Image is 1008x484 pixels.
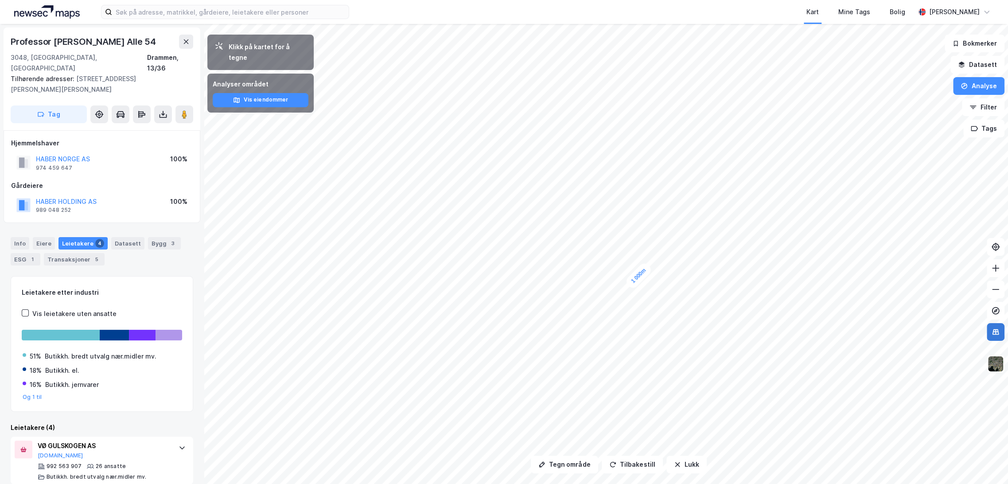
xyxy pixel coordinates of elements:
button: Tags [963,120,1004,137]
div: Analyser området [213,79,308,90]
div: Kart [806,7,819,17]
div: Butikkh. bredt utvalg nær.midler mv. [47,473,146,480]
span: Tilhørende adresser: [11,75,76,82]
div: 3 [168,239,177,248]
div: 100% [170,154,187,164]
div: [PERSON_NAME] [929,7,980,17]
div: 5 [92,255,101,264]
div: Leietakere [58,237,108,250]
div: 974 459 647 [36,164,72,172]
button: Bokmerker [945,35,1004,52]
div: 26 ansatte [96,463,126,470]
button: Vis eiendommer [213,93,308,107]
div: Drammen, 13/36 [147,52,193,74]
div: 51% [30,351,41,362]
div: [STREET_ADDRESS][PERSON_NAME][PERSON_NAME] [11,74,186,95]
button: Analyse [953,77,1004,95]
div: 3048, [GEOGRAPHIC_DATA], [GEOGRAPHIC_DATA] [11,52,147,74]
div: 100% [170,196,187,207]
img: logo.a4113a55bc3d86da70a041830d287a7e.svg [14,5,80,19]
div: 1 [28,255,37,264]
div: Transaksjoner [44,253,105,265]
div: 989 048 252 [36,207,71,214]
button: Tilbakestill [602,456,663,473]
div: Map marker [624,261,653,290]
div: Bygg [148,237,181,250]
button: Og 1 til [23,394,42,401]
div: Klikk på kartet for å tegne [229,42,307,63]
div: Butikkh. jernvarer [45,379,99,390]
div: 16% [30,379,42,390]
iframe: Chat Widget [964,441,1008,484]
div: Butikkh. el. [45,365,79,376]
div: Hjemmelshaver [11,138,193,148]
div: Kontrollprogram for chat [964,441,1008,484]
button: Tag [11,105,87,123]
div: Eiere [33,237,55,250]
div: Leietakere etter industri [22,287,182,298]
div: Butikkh. bredt utvalg nær.midler mv. [45,351,156,362]
div: Professor [PERSON_NAME] Alle 54 [11,35,158,49]
div: Vis leietakere uten ansatte [32,308,117,319]
div: Info [11,237,29,250]
button: Filter [962,98,1004,116]
div: VØ GULSKOGEN AS [38,441,170,451]
div: Leietakere (4) [11,422,193,433]
div: Gårdeiere [11,180,193,191]
button: Tegn område [531,456,598,473]
div: Datasett [111,237,144,250]
div: 992 563 907 [47,463,82,470]
button: Datasett [950,56,1004,74]
button: [DOMAIN_NAME] [38,452,83,459]
div: 4 [95,239,104,248]
div: 18% [30,365,42,376]
img: 9k= [987,355,1004,372]
div: Mine Tags [838,7,870,17]
div: Bolig [890,7,905,17]
button: Lukk [666,456,707,473]
input: Søk på adresse, matrikkel, gårdeiere, leietakere eller personer [112,5,349,19]
div: ESG [11,253,40,265]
